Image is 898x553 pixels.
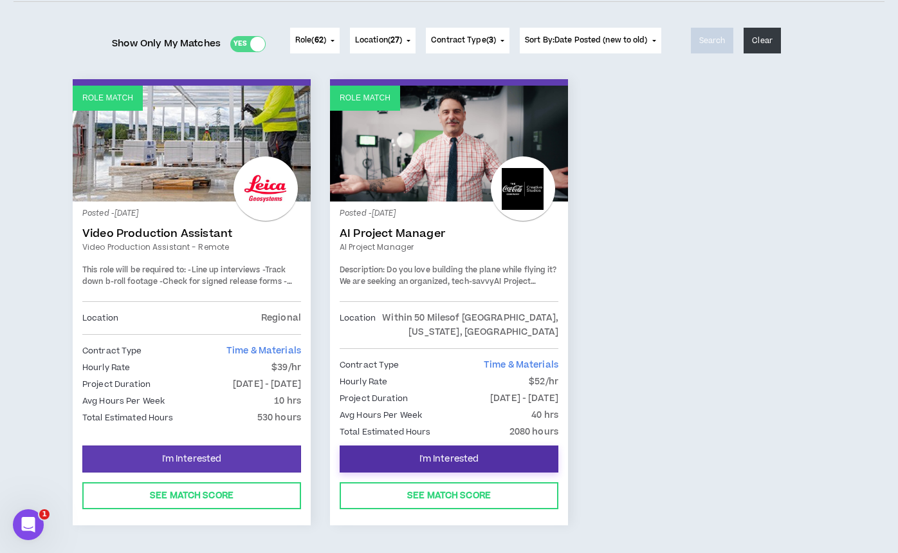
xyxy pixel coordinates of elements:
span: I'm Interested [162,453,222,465]
span: -Line up interviews [188,265,260,276]
button: Sort By:Date Posted (new to old) [520,28,661,53]
a: Role Match [73,86,311,202]
span: -Track down b-roll footage [82,265,286,287]
a: AI Project Manager [340,227,558,240]
p: Contract Type [340,358,399,372]
span: I'm Interested [419,453,479,465]
button: I'm Interested [340,445,558,473]
p: Role Match [82,92,133,104]
iframe: Intercom live chat [13,509,44,540]
span: Contract Type ( ) [431,35,496,46]
span: Sort By: Date Posted (new to old) [525,35,648,46]
p: Posted - [DATE] [82,208,301,220]
p: Contract Type [82,344,142,358]
p: Role Match [340,92,390,104]
button: Contract Type(3) [426,28,509,53]
span: -Check for signed release forms [160,276,281,287]
p: Hourly Rate [340,375,387,389]
span: 62 [315,35,324,46]
p: [DATE] - [DATE] [490,391,558,406]
p: Location [340,311,376,339]
p: Avg Hours Per Week [340,408,422,422]
strong: Description: [340,265,385,276]
p: Avg Hours Per Week [82,394,165,408]
span: Time & Materials [484,359,558,371]
span: Show Only My Matches [112,34,221,53]
button: Location(27) [350,28,416,53]
p: $52/hr [529,375,558,389]
span: This role will be required to: [82,265,186,276]
button: Search [691,28,734,53]
p: 10 hrs [274,394,301,408]
strong: AI Project Manager [340,276,536,299]
button: Clear [744,28,781,53]
p: Regional [261,311,301,325]
p: $39/hr [271,361,301,375]
p: 2080 hours [509,425,558,439]
p: 40 hrs [531,408,558,422]
p: Within 50 Miles of [GEOGRAPHIC_DATA], [US_STATE], [GEOGRAPHIC_DATA] [376,311,558,339]
button: See Match Score [340,482,558,509]
span: Location ( ) [355,35,402,46]
span: -Keep projects up to date in Wrike. [82,276,292,299]
p: 530 hours [257,411,301,425]
span: 27 [390,35,399,46]
p: Total Estimated Hours [340,425,431,439]
a: AI Project Manager [340,241,558,253]
span: Do you love building the plane while flying it? We are seeking an organized, tech-savvy [340,265,557,287]
span: 1 [39,509,50,520]
a: Video Production Assistant [82,227,301,240]
button: See Match Score [82,482,301,509]
p: Hourly Rate [82,361,130,375]
button: I'm Interested [82,445,301,473]
button: Role(62) [290,28,340,53]
p: Total Estimated Hours [82,411,174,425]
span: 3 [489,35,493,46]
p: Project Duration [82,377,151,391]
a: Video Production Assistant - Remote [82,241,301,253]
p: Posted - [DATE] [340,208,558,220]
span: Time & Materials [226,344,301,357]
p: Location [82,311,118,325]
p: Project Duration [340,391,408,406]
p: [DATE] - [DATE] [233,377,301,391]
span: Role ( ) [295,35,326,46]
a: Role Match [330,86,568,202]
